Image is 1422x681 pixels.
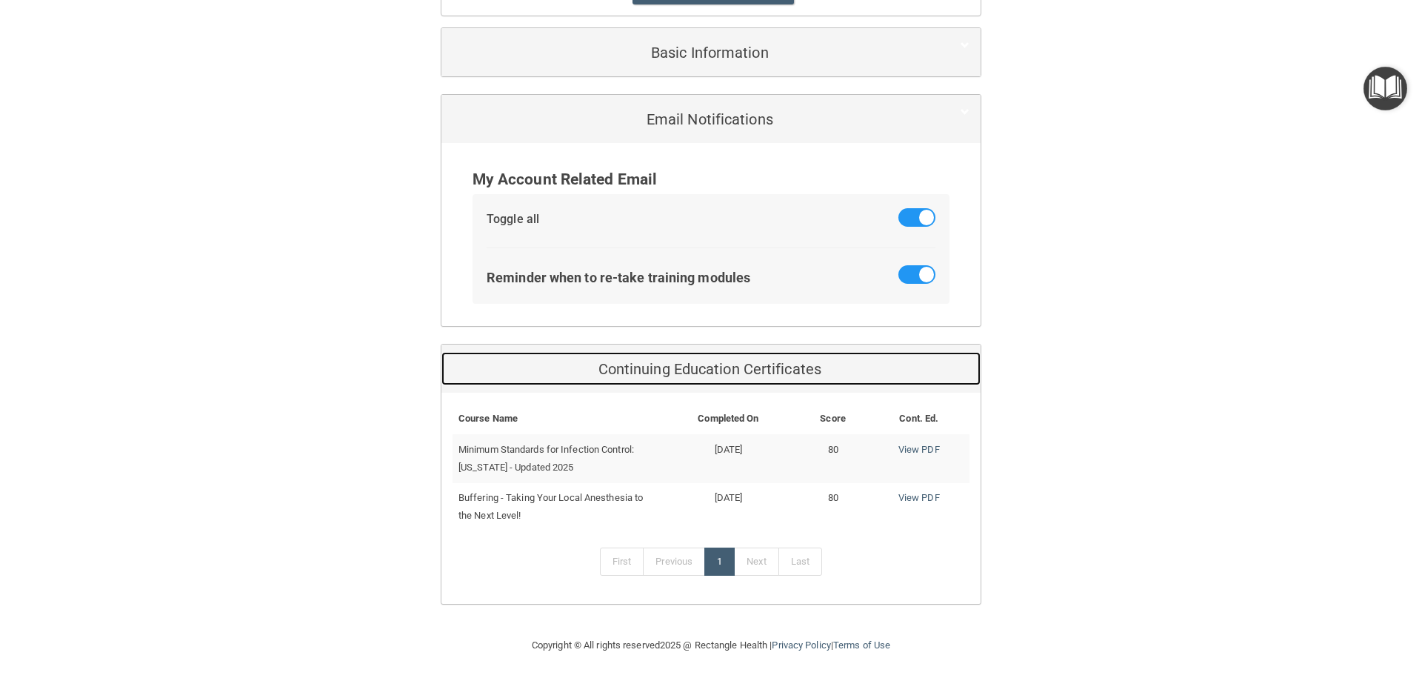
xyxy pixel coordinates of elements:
[828,492,838,503] span: 80
[833,640,890,651] a: Terms of Use
[659,404,798,434] th: Completed On
[898,492,940,503] a: View PDF
[1363,67,1407,110] button: Open Resource Center
[704,548,735,576] a: 1
[453,102,969,136] a: Email Notifications
[487,208,539,230] div: Toggle all
[458,444,634,473] span: Minimum Standards for Infection Control: [US_STATE] - Updated 2025
[715,492,743,503] span: [DATE]
[453,44,924,61] h5: Basic Information
[453,36,969,69] a: Basic Information
[715,444,743,455] span: [DATE]
[798,404,869,434] th: Score
[473,165,950,194] div: My Account Related Email
[734,548,778,576] a: Next
[487,265,750,290] div: Reminder when to re-take training modules
[453,404,659,434] th: Course Name
[458,492,643,521] span: Buffering - Taking Your Local Anesthesia to the Next Level!
[778,548,822,576] a: Last
[453,361,924,377] h5: Continuing Education Certificates
[643,548,705,576] a: Previous
[828,444,838,455] span: 80
[869,404,969,434] th: Cont. Ed.
[441,622,981,669] div: Copyright © All rights reserved 2025 @ Rectangle Health | |
[898,444,940,455] a: View PDF
[453,111,924,127] h5: Email Notifications
[453,352,969,385] a: Continuing Education Certificates
[772,640,830,651] a: Privacy Policy
[600,548,644,576] a: First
